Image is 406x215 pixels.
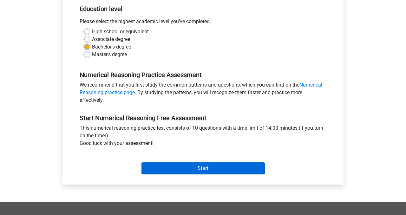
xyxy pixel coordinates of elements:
[80,3,326,15] h5: Education level
[92,51,127,58] label: Master's degree
[75,124,331,150] div: This numerical reasoning practice test consists of 10 questions with a time limit of 14:00 minute...
[92,36,130,43] label: Associate degree
[92,28,149,36] label: High school or equivalent
[92,43,131,51] label: Bachelor's degree
[75,81,331,107] div: We recommend that you first study the common patterns and questions, which you can find on the . ...
[80,71,326,79] h5: Numerical Reasoning Practice Assessment
[141,162,265,174] input: Start
[75,18,331,28] div: Please select the highest academic level you’ve completed.
[80,114,326,122] h5: Start Numerical Reasoning Free Assessment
